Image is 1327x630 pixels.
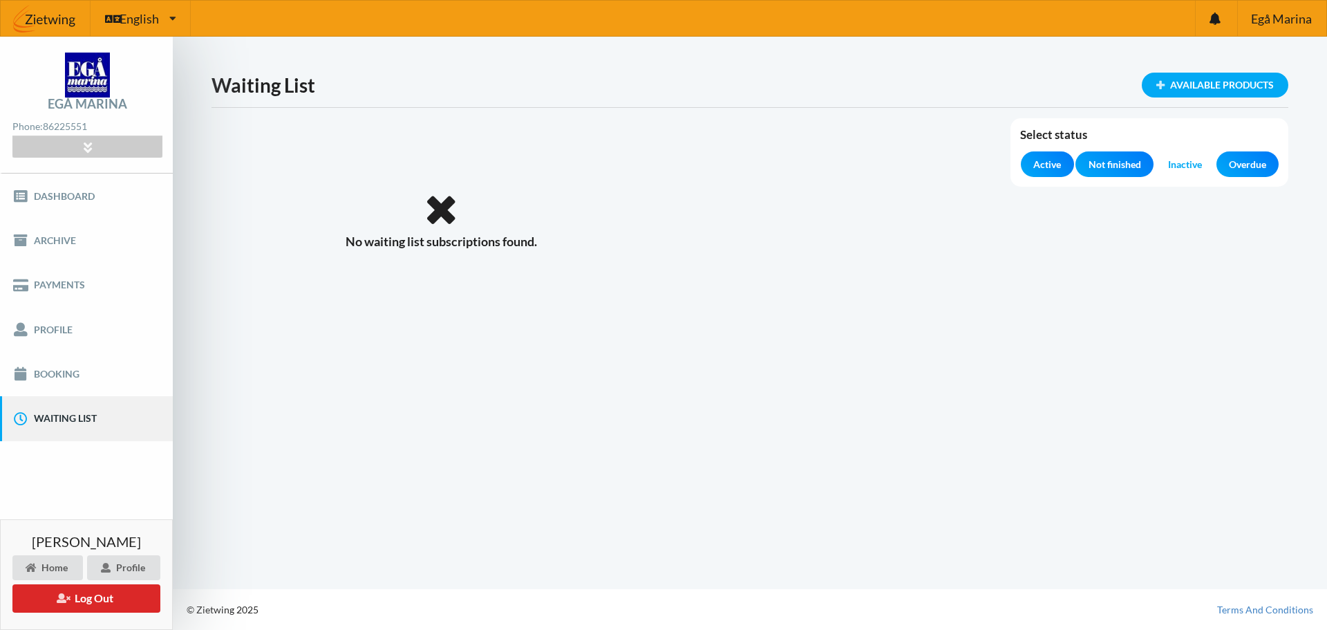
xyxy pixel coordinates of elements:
[12,555,83,580] div: Home
[211,73,1288,98] h1: Waiting List
[87,555,160,580] div: Profile
[1033,158,1061,172] span: Active
[1229,158,1266,172] span: Overdue
[1142,73,1288,98] div: Available Products
[1168,158,1202,172] span: Inactive
[1251,12,1312,25] span: Egå Marina
[1217,603,1313,617] a: Terms And Conditions
[65,53,110,98] img: logo
[32,535,141,548] span: [PERSON_NAME]
[1020,128,1279,151] div: Select status
[12,118,162,136] div: Phone:
[48,98,127,110] div: Egå Marina
[1089,158,1141,172] span: Not finished
[211,192,672,250] div: No waiting list subscriptions found.
[120,12,159,25] span: English
[12,584,160,613] button: Log Out
[43,120,87,132] strong: 86225551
